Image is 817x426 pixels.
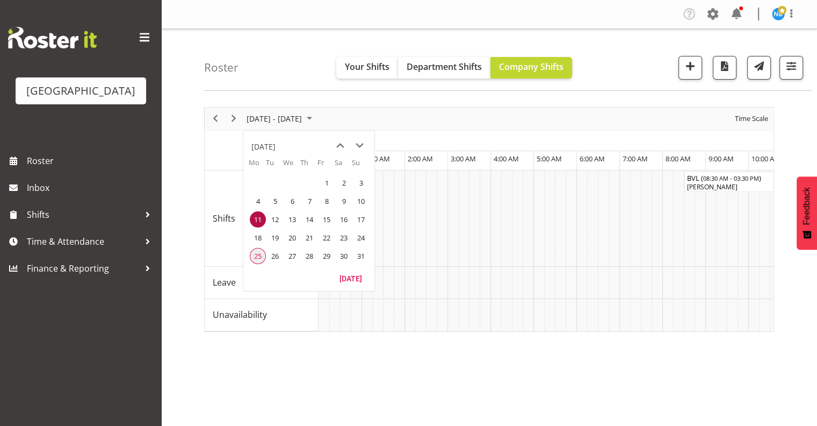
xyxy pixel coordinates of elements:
[499,61,563,73] span: Company Shifts
[206,108,225,130] div: previous period
[251,136,276,158] div: title
[319,211,335,228] span: Friday, August 15, 2025
[330,136,350,155] button: previous month
[350,136,369,155] button: next month
[353,230,369,246] span: Sunday, August 24, 2025
[267,230,283,246] span: Tuesday, August 19, 2025
[27,233,140,250] span: Time & Attendance
[365,154,390,164] span: 1:00 AM
[284,230,300,246] span: Wednesday, August 20, 2025
[623,154,648,164] span: 7:00 AM
[332,271,369,286] button: Today
[27,180,156,196] span: Inbox
[213,276,236,289] span: Leave
[747,56,771,80] button: Send a list of all shifts for the selected filtered period to all rostered employees.
[208,112,223,125] button: Previous
[243,108,319,130] div: August 11 - 17, 2025
[250,193,266,209] span: Monday, August 4, 2025
[336,193,352,209] span: Saturday, August 9, 2025
[249,210,266,229] td: Monday, August 11, 2025
[336,175,352,191] span: Saturday, August 2, 2025
[772,8,785,20] img: nicoel-boschman11219.jpg
[751,154,780,164] span: 10:00 AM
[407,61,482,73] span: Department Shifts
[205,299,319,331] td: Unavailability resource
[284,248,300,264] span: Wednesday, August 27, 2025
[317,158,335,174] th: Fr
[27,260,140,276] span: Finance & Reporting
[353,193,369,209] span: Sunday, August 10, 2025
[733,112,770,125] button: Time Scale
[267,193,283,209] span: Tuesday, August 5, 2025
[205,171,319,267] td: Shifts resource
[490,57,572,79] button: Company Shifts
[26,83,135,99] div: [GEOGRAPHIC_DATA]
[225,108,243,130] div: next period
[267,248,283,264] span: Tuesday, August 26, 2025
[205,267,319,299] td: Leave resource
[797,176,817,250] button: Feedback - Show survey
[580,154,605,164] span: 6:00 AM
[204,61,238,74] h4: Roster
[336,230,352,246] span: Saturday, August 23, 2025
[336,248,352,264] span: Saturday, August 30, 2025
[802,187,812,225] span: Feedback
[249,158,266,174] th: Mo
[283,158,300,174] th: We
[27,153,156,169] span: Roster
[336,211,352,228] span: Saturday, August 16, 2025
[678,56,702,80] button: Add a new shift
[245,112,303,125] span: [DATE] - [DATE]
[8,27,97,48] img: Rosterit website logo
[301,193,317,209] span: Thursday, August 7, 2025
[204,107,774,332] div: Timeline Week of August 11, 2025
[398,57,490,79] button: Department Shifts
[335,158,352,174] th: Sa
[451,154,476,164] span: 3:00 AM
[666,154,691,164] span: 8:00 AM
[779,56,803,80] button: Filter Shifts
[494,154,519,164] span: 4:00 AM
[284,193,300,209] span: Wednesday, August 6, 2025
[250,248,266,264] span: Monday, August 25, 2025
[353,175,369,191] span: Sunday, August 3, 2025
[250,230,266,246] span: Monday, August 18, 2025
[352,158,369,174] th: Su
[713,56,736,80] button: Download a PDF of the roster according to the set date range.
[227,112,241,125] button: Next
[703,174,759,182] span: 08:30 AM - 03:30 PM
[301,211,317,228] span: Thursday, August 14, 2025
[213,308,267,321] span: Unavailability
[345,61,389,73] span: Your Shifts
[353,248,369,264] span: Sunday, August 31, 2025
[537,154,562,164] span: 5:00 AM
[708,154,734,164] span: 9:00 AM
[266,158,283,174] th: Tu
[300,158,317,174] th: Th
[301,230,317,246] span: Thursday, August 21, 2025
[408,154,433,164] span: 2:00 AM
[284,211,300,228] span: Wednesday, August 13, 2025
[319,193,335,209] span: Friday, August 8, 2025
[250,211,266,228] span: Monday, August 11, 2025
[267,211,283,228] span: Tuesday, August 12, 2025
[27,207,140,223] span: Shifts
[213,212,235,225] span: Shifts
[245,112,317,125] button: August 2025
[319,230,335,246] span: Friday, August 22, 2025
[336,57,398,79] button: Your Shifts
[319,248,335,264] span: Friday, August 29, 2025
[319,175,335,191] span: Friday, August 1, 2025
[353,211,369,228] span: Sunday, August 17, 2025
[734,112,769,125] span: Time Scale
[301,248,317,264] span: Thursday, August 28, 2025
